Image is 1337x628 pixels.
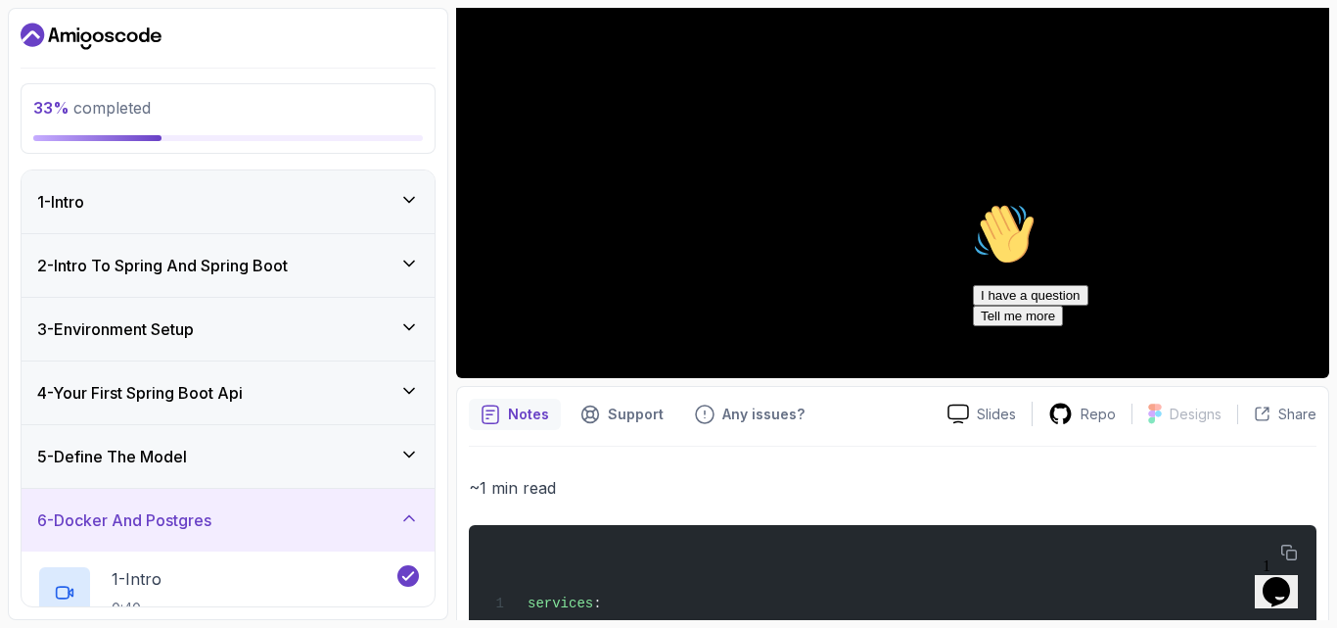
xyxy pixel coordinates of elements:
button: 1-Intro0:40 [37,565,419,620]
button: 4-Your First Spring Boot Api [22,362,435,424]
button: 1-Intro [22,170,435,233]
p: ~1 min read [469,474,1316,502]
a: Dashboard [21,21,161,52]
h3: 1 - Intro [37,190,84,214]
button: 2-Intro To Spring And Spring Boot [22,234,435,297]
button: 6-Docker And Postgres [22,489,435,552]
p: 0:40 [112,599,161,618]
h3: 4 - Your First Spring Boot Api [37,381,243,405]
h3: 3 - Environment Setup [37,317,194,341]
h3: 5 - Define The Model [37,445,187,468]
iframe: chat widget [965,195,1317,540]
span: completed [33,98,151,118]
span: : [593,596,601,611]
button: 3-Environment Setup [22,298,435,361]
h3: 6 - Docker And Postgres [37,508,211,532]
iframe: chat widget [1255,550,1317,608]
div: 👋Hi! How can we help?I have a questionTell me more [8,8,360,131]
h3: 2 - Intro To Spring And Spring Boot [37,254,288,277]
span: Hi! How can we help? [8,59,194,73]
span: 33 % [33,98,69,118]
a: Slides [932,404,1032,424]
span: services [528,596,593,611]
img: :wave: [8,8,70,71]
p: 1 - Intro [112,567,161,591]
button: Tell me more [8,111,98,131]
button: I have a question [8,90,123,111]
button: 5-Define The Model [22,425,435,488]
